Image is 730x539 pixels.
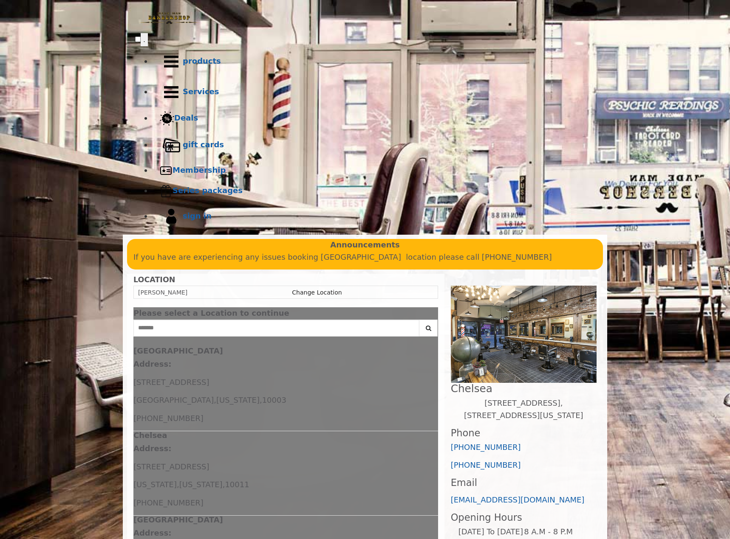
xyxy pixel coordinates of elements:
[179,480,223,489] span: [US_STATE]
[183,211,212,220] b: sign in
[160,50,183,73] img: Products
[152,130,595,160] a: Gift cardsgift cards
[160,205,183,228] img: sign in
[183,87,219,96] b: Services
[451,460,521,469] a: [PHONE_NUMBER]
[141,33,148,46] button: menu toggle
[152,77,595,107] a: ServicesServices
[451,428,597,438] h3: Phone
[330,239,400,251] b: Announcements
[458,525,523,539] td: [DATE] To [DATE]
[133,309,289,317] span: Please select a Location to continue
[133,515,223,524] b: [GEOGRAPHIC_DATA]
[133,528,171,537] b: Address:
[451,512,597,523] h3: Opening Hours
[183,140,224,149] b: gift cards
[160,185,173,197] img: Series packages
[133,346,223,355] b: [GEOGRAPHIC_DATA]
[425,311,438,316] button: close dialog
[133,359,171,368] b: Address:
[173,186,243,195] b: Series packages
[451,443,521,452] a: [PHONE_NUMBER]
[451,397,597,422] p: [STREET_ADDRESS],[STREET_ADDRESS][US_STATE]
[133,480,177,489] span: [US_STATE]
[152,160,595,181] a: MembershipMembership
[160,111,174,126] img: Deals
[174,113,198,122] b: Deals
[292,289,342,296] a: Change Location
[133,320,419,337] input: Search Center
[133,462,209,471] span: [STREET_ADDRESS]
[223,480,225,489] span: ,
[133,378,209,387] span: [STREET_ADDRESS]
[183,56,221,65] b: products
[152,201,595,232] a: sign insign in
[260,396,262,404] span: ,
[135,5,203,32] img: Made Man Barbershop logo
[133,444,171,453] b: Address:
[262,396,286,404] span: 10003
[160,134,183,157] img: Gift cards
[133,275,175,284] b: LOCATION
[152,181,595,201] a: Series packagesSeries packages
[152,107,595,130] a: DealsDeals
[160,81,183,104] img: Services
[451,383,597,394] h2: Chelsea
[225,480,249,489] span: 10011
[451,477,597,488] h3: Email
[451,495,585,504] a: [EMAIL_ADDRESS][DOMAIN_NAME]
[214,396,216,404] span: ,
[173,166,226,174] b: Membership
[523,525,589,539] td: 8 A.M - 8 P.M
[152,46,595,77] a: Productsproducts
[133,396,214,404] span: [GEOGRAPHIC_DATA]
[133,251,597,264] p: If you have are experiencing any issues booking [GEOGRAPHIC_DATA] location please call [PHONE_NUM...
[133,414,204,423] span: [PHONE_NUMBER]
[133,431,167,440] b: Chelsea
[143,35,145,44] span: .
[135,36,141,42] input: menu toggle
[216,396,260,404] span: [US_STATE]
[138,289,187,296] span: [PERSON_NAME]
[160,164,173,177] img: Membership
[177,480,179,489] span: ,
[133,320,438,341] div: Center Select
[424,325,433,331] i: Search button
[133,498,204,507] span: [PHONE_NUMBER]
